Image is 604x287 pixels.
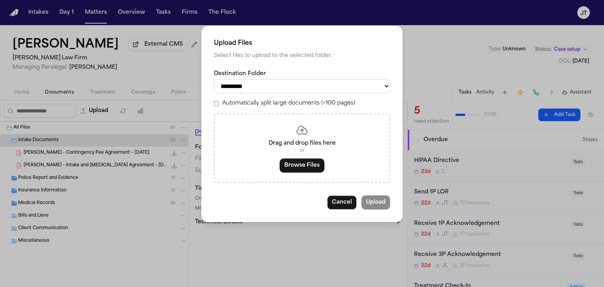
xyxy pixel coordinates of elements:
[361,195,390,210] button: Upload
[224,140,380,147] p: Drag and drop files here
[224,147,380,154] p: or
[327,195,357,210] button: Cancel
[280,158,324,173] button: Browse Files
[214,51,390,61] p: Select files to upload to the selected folder.
[214,39,390,48] h2: Upload Files
[222,99,355,107] label: Automatically split large documents (>100 pages)
[214,70,390,78] label: Destination Folder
